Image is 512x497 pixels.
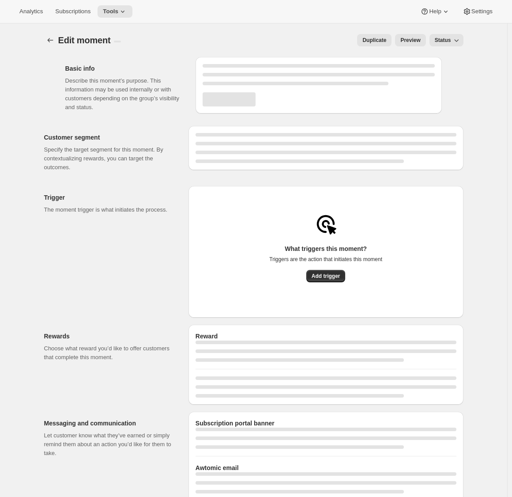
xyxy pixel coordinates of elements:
p: Triggers are the action that initiates this moment [269,256,382,263]
p: What triggers this moment? [269,244,382,253]
span: Analytics [19,8,43,15]
button: Analytics [14,5,48,18]
span: Settings [471,8,493,15]
span: Subscriptions [55,8,90,15]
button: Add trigger [306,270,346,282]
h2: Customer segment [44,133,174,142]
button: Create moment [44,34,56,46]
p: The moment trigger is what initiates the process. [44,205,174,214]
span: Preview [400,37,420,44]
h2: Trigger [44,193,174,202]
button: Tools [98,5,132,18]
p: Choose what reward you’d like to offer customers that complete this moment. [44,344,174,362]
button: Status [429,34,463,46]
h2: Subscription portal banner [196,419,456,428]
p: Describe this moment’s purpose. This information may be used internally or with customers dependi... [65,76,181,112]
span: Edit moment [58,35,111,45]
span: Add trigger [312,273,340,280]
button: Settings [457,5,498,18]
p: Let customer know what they’ve earned or simply remind them about an action you’d like for them t... [44,431,174,458]
p: Specify the target segment for this moment. By contextualizing rewards, you can target the outcomes. [44,145,174,172]
h2: Basic info [65,64,181,73]
span: Duplicate [362,37,386,44]
span: Tools [103,8,118,15]
span: Status [435,37,451,44]
button: Preview [395,34,425,46]
h2: Reward [196,332,456,341]
span: Help [429,8,441,15]
h2: Awtomic email [196,463,456,472]
button: Help [415,5,455,18]
button: Duplicate [357,34,392,46]
h2: Messaging and communication [44,419,174,428]
button: Subscriptions [50,5,96,18]
h2: Rewards [44,332,174,341]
